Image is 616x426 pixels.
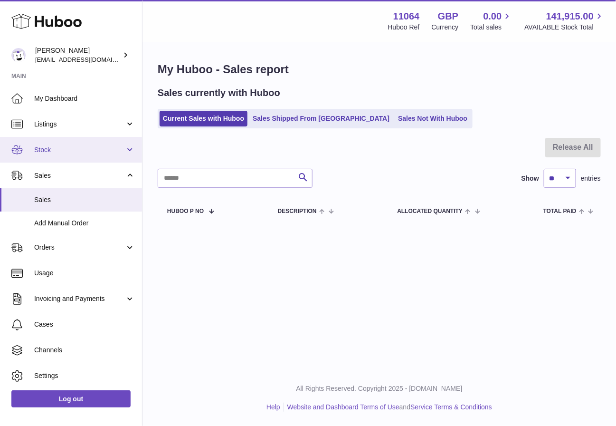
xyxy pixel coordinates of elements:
[287,403,399,411] a: Website and Dashboard Terms of Use
[581,174,601,183] span: entries
[167,208,204,214] span: Huboo P no
[410,403,492,411] a: Service Terms & Conditions
[521,174,539,183] label: Show
[470,23,512,32] span: Total sales
[35,46,121,64] div: [PERSON_NAME]
[470,10,512,32] a: 0.00 Total sales
[524,10,605,32] a: 141,915.00 AVAILABLE Stock Total
[158,87,280,99] h2: Sales currently with Huboo
[483,10,502,23] span: 0.00
[395,111,471,126] a: Sales Not With Huboo
[11,48,26,62] img: imichellrs@gmail.com
[34,320,135,329] span: Cases
[35,56,140,63] span: [EMAIL_ADDRESS][DOMAIN_NAME]
[34,219,135,228] span: Add Manual Order
[388,23,420,32] div: Huboo Ref
[34,346,135,355] span: Channels
[150,384,608,393] p: All Rights Reserved. Copyright 2025 - [DOMAIN_NAME]
[34,269,135,278] span: Usage
[34,195,135,204] span: Sales
[524,23,605,32] span: AVAILABLE Stock Total
[34,94,135,103] span: My Dashboard
[438,10,458,23] strong: GBP
[266,403,280,411] a: Help
[34,171,125,180] span: Sales
[34,371,135,380] span: Settings
[34,120,125,129] span: Listings
[249,111,393,126] a: Sales Shipped From [GEOGRAPHIC_DATA]
[397,208,463,214] span: ALLOCATED Quantity
[284,403,492,412] li: and
[543,208,577,214] span: Total paid
[278,208,317,214] span: Description
[34,145,125,155] span: Stock
[546,10,594,23] span: 141,915.00
[393,10,420,23] strong: 11064
[432,23,459,32] div: Currency
[34,243,125,252] span: Orders
[158,62,601,77] h1: My Huboo - Sales report
[11,390,131,407] a: Log out
[34,294,125,303] span: Invoicing and Payments
[160,111,247,126] a: Current Sales with Huboo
